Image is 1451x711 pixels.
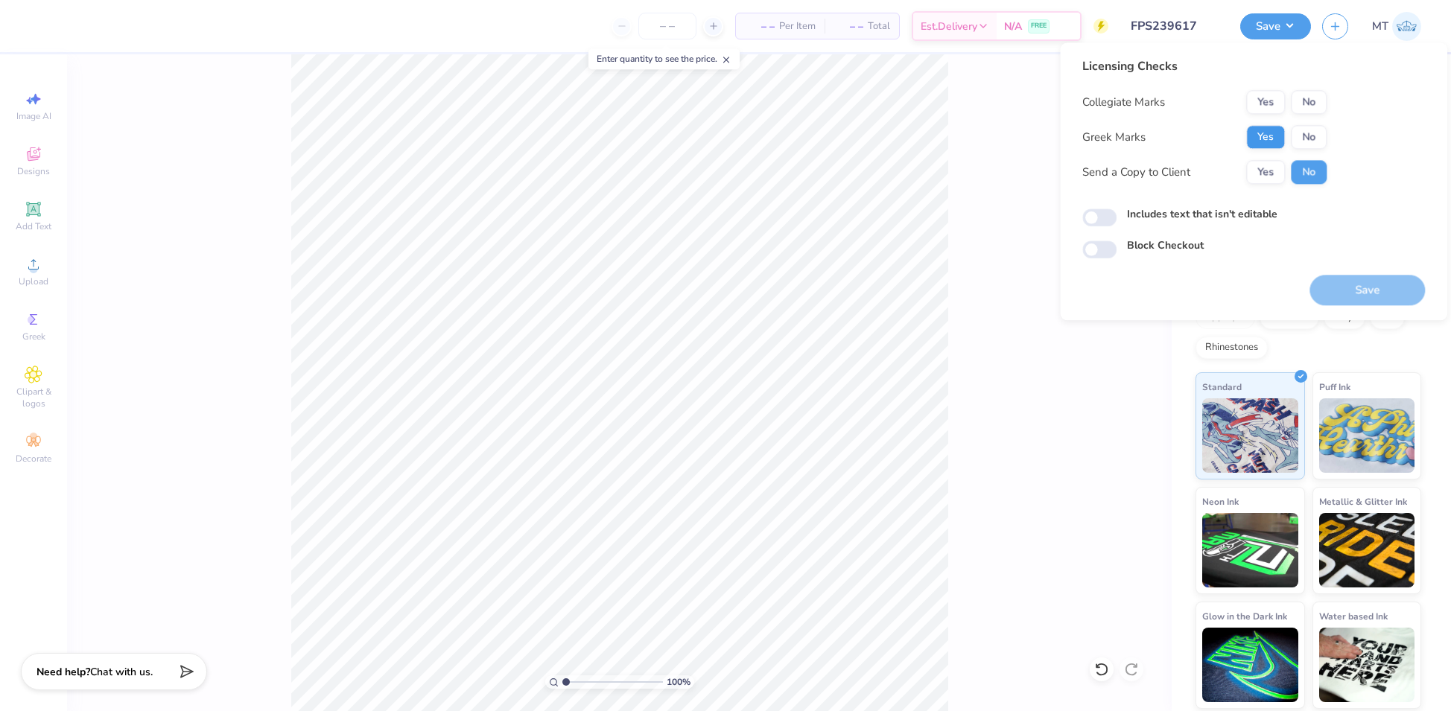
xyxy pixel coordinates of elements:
[1319,494,1407,509] span: Metallic & Glitter Ink
[1246,160,1285,184] button: Yes
[1372,18,1388,35] span: MT
[1196,337,1268,359] div: Rhinestones
[16,110,51,122] span: Image AI
[1004,19,1022,34] span: N/A
[1319,379,1350,395] span: Puff Ink
[588,48,740,69] div: Enter quantity to see the price.
[1372,12,1421,41] a: MT
[90,665,153,679] span: Chat with us.
[1319,398,1415,473] img: Puff Ink
[1202,494,1239,509] span: Neon Ink
[1082,57,1327,75] div: Licensing Checks
[1392,12,1421,41] img: Michelle Tapire
[1202,398,1298,473] img: Standard
[868,19,890,34] span: Total
[1291,125,1327,149] button: No
[1291,90,1327,114] button: No
[36,665,90,679] strong: Need help?
[1202,379,1242,395] span: Standard
[1082,164,1190,181] div: Send a Copy to Client
[1291,160,1327,184] button: No
[22,331,45,342] span: Greek
[16,453,51,465] span: Decorate
[1319,628,1415,702] img: Water based Ink
[921,19,977,34] span: Est. Delivery
[16,220,51,232] span: Add Text
[1031,21,1047,31] span: FREE
[638,13,696,39] input: – –
[1246,125,1285,149] button: Yes
[1202,608,1287,624] span: Glow in the Dark Ink
[1319,513,1415,587] img: Metallic & Glitter Ink
[1246,90,1285,114] button: Yes
[1127,238,1204,254] label: Block Checkout
[667,675,690,689] span: 100 %
[1120,11,1229,41] input: Untitled Design
[834,19,863,34] span: – –
[745,19,775,34] span: – –
[1202,513,1298,587] img: Neon Ink
[1127,206,1277,222] label: Includes text that isn't editable
[1240,13,1311,39] button: Save
[779,19,816,34] span: Per Item
[1202,628,1298,702] img: Glow in the Dark Ink
[1082,129,1146,146] div: Greek Marks
[1082,94,1165,111] div: Collegiate Marks
[1319,608,1388,624] span: Water based Ink
[7,386,60,409] span: Clipart & logos
[17,165,50,177] span: Designs
[19,275,48,287] span: Upload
